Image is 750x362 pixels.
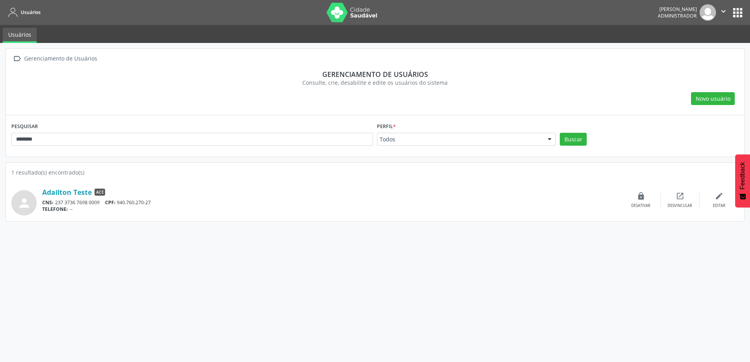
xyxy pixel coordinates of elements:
a: Usuários [3,28,37,43]
span: Todos [380,136,540,143]
button: apps [731,6,745,20]
a: Usuários [5,6,41,19]
label: Perfil [377,121,396,133]
div: Editar [713,203,725,209]
img: img [700,4,716,21]
span: CNS: [42,199,54,206]
div: Consulte, crie, desabilite e edite os usuários do sistema [17,78,733,87]
button:  [716,4,731,21]
div: [PERSON_NAME] [658,6,697,12]
i: open_in_new [676,192,684,200]
span: Feedback [739,162,746,189]
span: TELEFONE: [42,206,68,212]
i:  [11,53,23,64]
label: PESQUISAR [11,121,38,133]
span: Usuários [21,9,41,16]
span: ACE [95,189,105,196]
span: Administrador [658,12,697,19]
div: Desvincular [668,203,692,209]
button: Buscar [560,133,587,146]
i: lock [637,192,645,200]
div: Gerenciamento de usuários [17,70,733,78]
i: person [17,196,31,210]
i:  [719,7,728,16]
a: Adailton Teste [42,188,92,196]
span: Novo usuário [696,95,730,103]
div: 237 3736 7698 0009 940.760.270-27 [42,199,621,206]
div: Desativar [631,203,650,209]
div: -- [42,206,621,212]
span: CPF: [105,199,116,206]
i: edit [715,192,723,200]
a:  Gerenciamento de Usuários [11,53,98,64]
div: Gerenciamento de Usuários [23,53,98,64]
div: 1 resultado(s) encontrado(s) [11,168,739,177]
button: Feedback - Mostrar pesquisa [735,154,750,207]
button: Novo usuário [691,92,735,105]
